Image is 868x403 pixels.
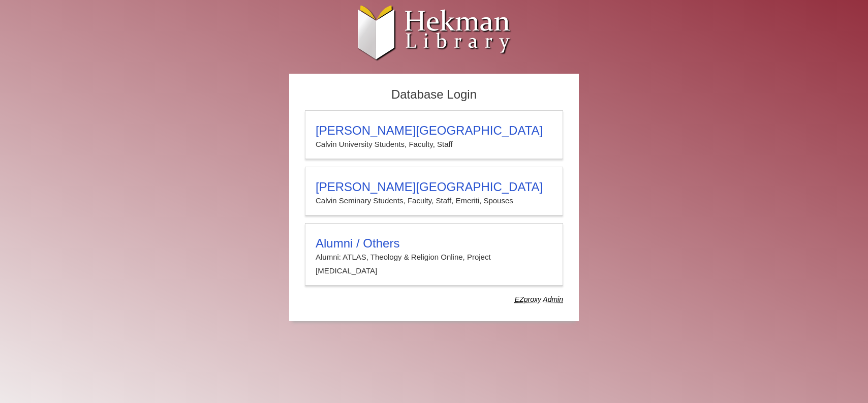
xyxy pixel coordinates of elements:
[316,194,552,207] p: Calvin Seminary Students, Faculty, Staff, Emeriti, Spouses
[316,138,552,151] p: Calvin University Students, Faculty, Staff
[316,251,552,277] p: Alumni: ATLAS, Theology & Religion Online, Project [MEDICAL_DATA]
[300,84,568,105] h2: Database Login
[305,110,563,159] a: [PERSON_NAME][GEOGRAPHIC_DATA]Calvin University Students, Faculty, Staff
[316,180,552,194] h3: [PERSON_NAME][GEOGRAPHIC_DATA]
[316,236,552,277] summary: Alumni / OthersAlumni: ATLAS, Theology & Religion Online, Project [MEDICAL_DATA]
[515,295,563,303] dfn: Use Alumni login
[305,167,563,215] a: [PERSON_NAME][GEOGRAPHIC_DATA]Calvin Seminary Students, Faculty, Staff, Emeriti, Spouses
[316,123,552,138] h3: [PERSON_NAME][GEOGRAPHIC_DATA]
[316,236,552,251] h3: Alumni / Others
